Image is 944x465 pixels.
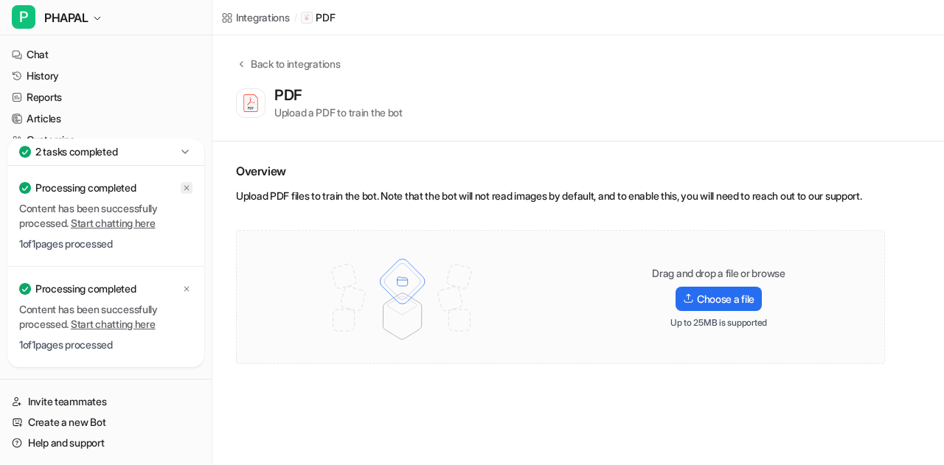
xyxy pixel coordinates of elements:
span: PHAPAL [44,7,88,28]
a: Start chatting here [71,318,156,330]
p: Drag and drop a file or browse [652,266,785,281]
h2: Overview [236,162,885,180]
p: Up to 25MB is supported [670,317,767,329]
a: Invite teammates [6,391,206,412]
a: Integrations [221,10,290,25]
a: PDF iconPDF [301,10,335,25]
div: Integrations [236,10,290,25]
span: P [12,5,35,29]
p: 2 tasks completed [35,144,117,159]
img: File upload illustration [306,245,499,349]
div: PDF [274,86,308,104]
a: Create a new Bot [6,412,206,433]
div: Upload PDF files to train the bot. Note that the bot will not read images by default, and to enab... [236,189,885,209]
a: Help and support [6,433,206,453]
p: Content has been successfully processed. [19,302,192,332]
span: / [294,11,297,24]
img: Upload icon [683,293,694,304]
a: Customize [6,130,206,150]
p: 1 of 1 pages processed [19,237,192,251]
p: Processing completed [35,181,136,195]
p: PDF [316,10,335,25]
a: Chat [6,44,206,65]
label: Choose a file [676,287,762,311]
img: PDF icon [303,14,310,21]
div: Upload a PDF to train the bot [274,105,403,120]
div: Back to integrations [246,56,340,71]
p: 1 of 1 pages processed [19,338,192,352]
a: Start chatting here [71,217,156,229]
a: Articles [6,108,206,129]
a: History [6,66,206,86]
button: Back to integrations [236,56,340,86]
a: Reports [6,87,206,108]
p: Content has been successfully processed. [19,201,192,231]
p: Processing completed [35,282,136,296]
